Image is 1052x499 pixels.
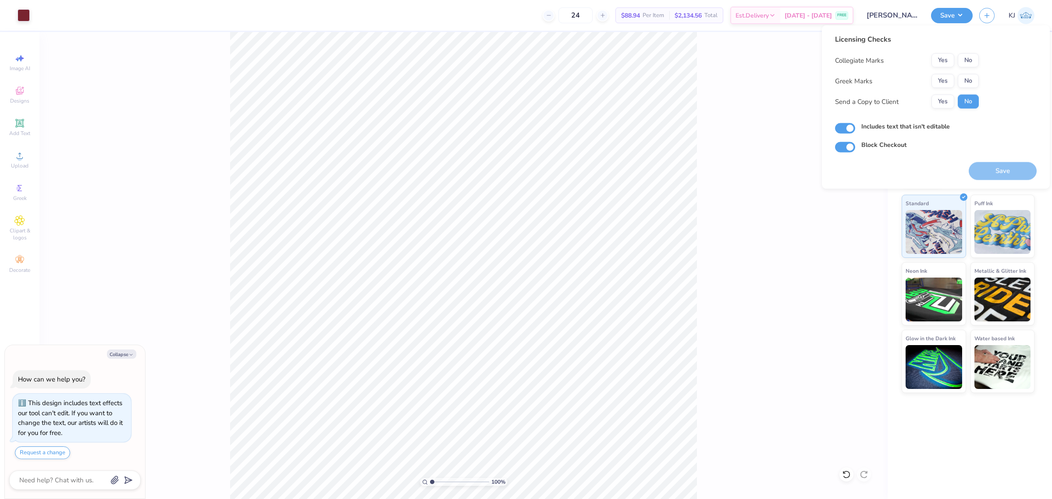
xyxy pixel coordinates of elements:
[15,446,70,459] button: Request a change
[1009,7,1034,24] a: KJ
[958,74,979,88] button: No
[704,11,718,20] span: Total
[9,267,30,274] span: Decorate
[18,375,85,384] div: How can we help you?
[906,334,956,343] span: Glow in the Dark Ink
[958,95,979,109] button: No
[835,55,884,65] div: Collegiate Marks
[9,130,30,137] span: Add Text
[1009,11,1015,21] span: KJ
[835,34,979,45] div: Licensing Checks
[491,478,505,486] span: 100 %
[10,65,30,72] span: Image AI
[860,7,924,24] input: Untitled Design
[906,345,962,389] img: Glow in the Dark Ink
[107,349,136,359] button: Collapse
[906,199,929,208] span: Standard
[675,11,702,20] span: $2,134.56
[785,11,832,20] span: [DATE] - [DATE]
[931,95,954,109] button: Yes
[931,74,954,88] button: Yes
[974,345,1031,389] img: Water based Ink
[861,140,906,150] label: Block Checkout
[837,12,846,18] span: FREE
[974,210,1031,254] img: Puff Ink
[835,96,899,107] div: Send a Copy to Client
[906,210,962,254] img: Standard
[931,53,954,68] button: Yes
[1017,7,1034,24] img: Kendra Jingco
[10,97,29,104] span: Designs
[906,278,962,321] img: Neon Ink
[621,11,640,20] span: $88.94
[958,53,979,68] button: No
[974,334,1015,343] span: Water based Ink
[4,227,35,241] span: Clipart & logos
[974,266,1026,275] span: Metallic & Glitter Ink
[835,76,872,86] div: Greek Marks
[643,11,664,20] span: Per Item
[974,278,1031,321] img: Metallic & Glitter Ink
[974,199,993,208] span: Puff Ink
[861,122,950,131] label: Includes text that isn't editable
[558,7,593,23] input: – –
[906,266,927,275] span: Neon Ink
[736,11,769,20] span: Est. Delivery
[13,195,27,202] span: Greek
[18,399,123,437] div: This design includes text effects our tool can't edit. If you want to change the text, our artist...
[931,8,973,23] button: Save
[11,162,28,169] span: Upload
